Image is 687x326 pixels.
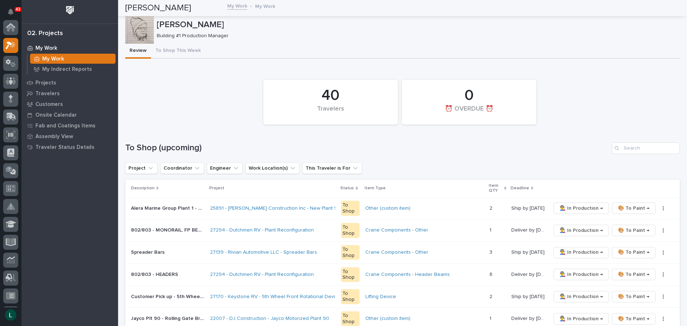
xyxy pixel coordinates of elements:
button: 🎨 To Paint → [612,203,656,214]
a: Crane Components - Other [365,227,428,233]
div: Search [612,142,680,154]
p: My Work [42,56,64,62]
p: Deliver by 10/17/25 [511,226,546,233]
div: To Shop [341,245,360,260]
button: users-avatar [3,307,18,322]
p: Item QTY [489,182,502,195]
p: Fab and Coatings Items [35,123,96,129]
tr: Alera Marine Group Plant 1 - CrosswalksAlera Marine Group Plant 1 - Crosswalks 25891 - [PERSON_NA... [125,197,680,219]
tr: Customer Pick up - 5th Wheel Rotation Devices (1) Helux (1) Roto-FlexCustomer Pick up - 5th Wheel... [125,286,680,308]
p: Ship by 10/20/25 [511,248,546,256]
span: 🎨 To Paint → [618,315,649,323]
span: 🎨 To Paint → [618,270,649,279]
a: Lifting Device [365,294,396,300]
a: Onsite Calendar [21,110,118,120]
button: Engineer [207,162,243,174]
p: Deliver by 10/20/25 [511,270,546,278]
button: 👨‍🏭 In Production → [554,313,609,325]
a: My Work [21,43,118,53]
a: My Work [28,54,118,64]
p: 1 [489,314,493,322]
a: Fab and Coatings Items [21,120,118,131]
p: Traveler Status Details [35,144,94,151]
div: Notifications43 [9,9,18,20]
p: Ship by [DATE] [511,292,546,300]
button: Coordinator [160,162,204,174]
tr: Spreader BarsSpreader Bars 27139 - Rivian Automotive LLC - Spreader Bars To ShopCrane Components ... [125,242,680,264]
span: 🎨 To Paint → [618,292,649,301]
span: 🎨 To Paint → [618,226,649,235]
button: 👨‍🏭 In Production → [554,291,609,302]
p: Ship by [DATE] [511,204,546,211]
p: Description [131,184,155,192]
span: 👨‍🏭 In Production → [560,270,603,279]
div: 02. Projects [27,30,63,38]
button: 👨‍🏭 In Production → [554,225,609,236]
p: 2 [489,204,494,211]
a: My Work [227,1,247,10]
p: Building #1 Production Manager [157,33,674,39]
a: 25891 - [PERSON_NAME] Construction Inc - New Plant Setup - Mezzanine Project [210,205,395,211]
p: Jayco Plt 90 - Rolling Gate Brackets [131,314,206,322]
p: Item Type [365,184,386,192]
p: 1 [489,226,493,233]
div: 0 [414,87,524,104]
a: Traveler Status Details [21,142,118,152]
p: Assembly View [35,133,73,140]
tr: 802/803 - MONORAIL, FP BEAMS, DROPS802/803 - MONORAIL, FP BEAMS, DROPS 27294 - Dutchmen RV - Plan... [125,219,680,242]
p: Customers [35,101,63,108]
span: 🎨 To Paint → [618,248,649,257]
a: Crane Components - Header Beams [365,272,450,278]
p: 802/803 - HEADERS [131,270,180,278]
span: 👨‍🏭 In Production → [560,226,603,235]
a: My Indirect Reports [28,64,118,74]
p: 43 [16,7,20,12]
a: 27294 - Dutchmen RV - Plant Reconfiguration [210,272,314,278]
tr: 802/803 - HEADERS802/803 - HEADERS 27294 - Dutchmen RV - Plant Reconfiguration To ShopCrane Compo... [125,263,680,286]
button: 🎨 To Paint → [612,313,656,325]
button: 👨‍🏭 In Production → [554,203,609,214]
a: Customers [21,99,118,110]
p: Spreader Bars [131,248,166,256]
p: Customer Pick up - 5th Wheel Rotation Devices (1) Helux (1) Roto-Flex [131,292,206,300]
span: 🎨 To Paint → [618,204,649,213]
a: 27170 - Keystone RV - 5th Wheel Front Rotational Device - Helux (2) [210,294,365,300]
p: Status [340,184,354,192]
p: My Indirect Reports [42,66,92,73]
button: 👨‍🏭 In Production → [554,269,609,280]
img: Workspace Logo [63,4,77,17]
button: Work Location(s) [245,162,299,174]
a: Projects [21,77,118,88]
button: This Traveler is For [302,162,362,174]
p: Onsite Calendar [35,112,77,118]
p: Deliver by 10/21/25 [511,314,546,322]
p: 8 [489,270,494,278]
button: 🎨 To Paint → [612,225,656,236]
button: Project [125,162,157,174]
span: 👨‍🏭 In Production → [560,292,603,301]
a: Travelers [21,88,118,99]
span: 👨‍🏭 In Production → [560,204,603,213]
a: 27294 - Dutchmen RV - Plant Reconfiguration [210,227,314,233]
p: [PERSON_NAME] [157,20,677,30]
div: To Shop [341,289,360,304]
button: 🎨 To Paint → [612,247,656,258]
button: To Shop This Week [151,44,205,59]
button: Notifications [3,4,18,19]
button: 🎨 To Paint → [612,291,656,302]
a: Other (custom item) [365,205,410,211]
a: 27139 - Rivian Automotive LLC - Spreader Bars [210,249,317,256]
button: 👨‍🏭 In Production → [554,247,609,258]
div: ⏰ OVERDUE ⏰ [414,105,524,120]
h1: To Shop (upcoming) [125,143,609,153]
a: Crane Components - Other [365,249,428,256]
p: My Work [255,2,275,10]
div: To Shop [341,201,360,216]
a: Assembly View [21,131,118,142]
span: 👨‍🏭 In Production → [560,248,603,257]
div: Travelers [276,105,386,120]
div: To Shop [341,267,360,282]
div: To Shop [341,223,360,238]
p: My Work [35,45,57,52]
p: Travelers [35,91,60,97]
